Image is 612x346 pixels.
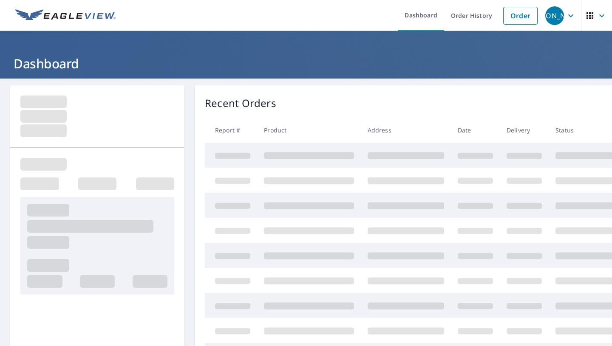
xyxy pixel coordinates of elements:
[205,96,276,111] p: Recent Orders
[361,118,451,143] th: Address
[500,118,549,143] th: Delivery
[10,55,602,72] h1: Dashboard
[257,118,361,143] th: Product
[503,7,538,25] a: Order
[545,6,564,25] div: [PERSON_NAME]
[15,9,116,22] img: EV Logo
[451,118,500,143] th: Date
[205,118,257,143] th: Report #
